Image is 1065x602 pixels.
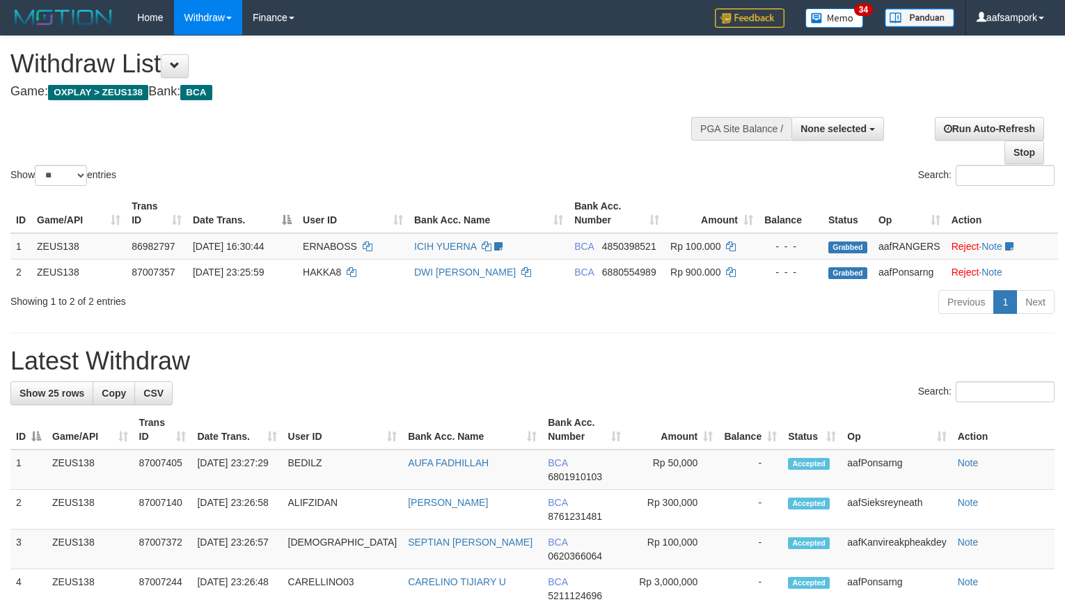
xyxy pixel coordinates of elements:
label: Search: [918,165,1055,186]
td: 1 [10,233,31,260]
a: AUFA FADHILLAH [408,457,489,468]
span: OXPLAY > ZEUS138 [48,85,148,100]
h4: Game: Bank: [10,85,696,99]
a: Note [958,576,979,587]
a: [PERSON_NAME] [408,497,488,508]
span: [DATE] 23:25:59 [193,267,264,278]
span: BCA [548,457,567,468]
td: Rp 100,000 [626,530,719,569]
div: Showing 1 to 2 of 2 entries [10,289,434,308]
td: ALIFZIDAN [283,490,403,530]
span: BCA [574,267,594,278]
img: MOTION_logo.png [10,7,116,28]
a: SEPTIAN [PERSON_NAME] [408,537,532,548]
td: ZEUS138 [47,490,134,530]
th: Amount: activate to sort column ascending [626,410,719,450]
td: aafRANGERS [873,233,946,260]
td: 3 [10,530,47,569]
th: Bank Acc. Name: activate to sort column ascending [402,410,542,450]
th: Bank Acc. Number: activate to sort column ascending [542,410,626,450]
td: ZEUS138 [31,233,126,260]
img: panduan.png [885,8,954,27]
td: [DEMOGRAPHIC_DATA] [283,530,403,569]
th: User ID: activate to sort column ascending [283,410,403,450]
a: Previous [938,290,994,314]
a: Note [958,457,979,468]
input: Search: [956,381,1055,402]
span: BCA [548,497,567,508]
a: Show 25 rows [10,381,93,405]
span: BCA [548,576,567,587]
th: Status [823,193,873,233]
td: [DATE] 23:27:29 [191,450,282,490]
span: Accepted [788,537,830,549]
span: Grabbed [828,241,867,253]
th: Bank Acc. Number: activate to sort column ascending [569,193,665,233]
th: Date Trans.: activate to sort column ascending [191,410,282,450]
span: Accepted [788,458,830,470]
span: Copy 0620366064 to clipboard [548,550,602,562]
a: CSV [134,381,173,405]
a: DWI [PERSON_NAME] [414,267,516,278]
th: Op: activate to sort column ascending [842,410,952,450]
th: ID: activate to sort column descending [10,410,47,450]
td: ZEUS138 [47,450,134,490]
th: ID [10,193,31,233]
th: Amount: activate to sort column ascending [665,193,759,233]
th: Game/API: activate to sort column ascending [47,410,134,450]
th: Date Trans.: activate to sort column descending [187,193,297,233]
th: Balance: activate to sort column ascending [718,410,782,450]
a: Copy [93,381,135,405]
td: 87007372 [134,530,192,569]
td: 87007405 [134,450,192,490]
span: 34 [854,3,873,16]
td: 2 [10,490,47,530]
th: Op: activate to sort column ascending [873,193,946,233]
div: - - - [764,239,817,253]
span: Rp 900.000 [670,267,720,278]
th: Action [952,410,1055,450]
span: Copy 5211124696 to clipboard [548,590,602,601]
span: None selected [800,123,867,134]
th: Action [946,193,1058,233]
span: 87007357 [132,267,175,278]
td: · [946,233,1058,260]
td: ZEUS138 [47,530,134,569]
h1: Withdraw List [10,50,696,78]
span: BCA [574,241,594,252]
label: Show entries [10,165,116,186]
span: HAKKA8 [303,267,341,278]
div: - - - [764,265,817,279]
span: BCA [180,85,212,100]
span: Grabbed [828,267,867,279]
td: - [718,490,782,530]
span: ERNABOSS [303,241,357,252]
a: Note [981,267,1002,278]
td: Rp 50,000 [626,450,719,490]
th: Trans ID: activate to sort column ascending [134,410,192,450]
a: Reject [952,267,979,278]
span: Copy 6880554989 to clipboard [602,267,656,278]
h1: Latest Withdraw [10,347,1055,375]
td: Rp 300,000 [626,490,719,530]
select: Showentries [35,165,87,186]
button: None selected [791,117,884,141]
span: Copy 6801910103 to clipboard [548,471,602,482]
td: aafPonsarng [873,259,946,285]
td: aafKanvireakpheakdey [842,530,952,569]
a: Next [1016,290,1055,314]
span: Accepted [788,498,830,509]
td: 2 [10,259,31,285]
label: Search: [918,381,1055,402]
td: [DATE] 23:26:57 [191,530,282,569]
span: Accepted [788,577,830,589]
td: · [946,259,1058,285]
a: Note [981,241,1002,252]
span: Copy 8761231481 to clipboard [548,511,602,522]
span: Rp 100.000 [670,241,720,252]
td: aafSieksreyneath [842,490,952,530]
a: Note [958,537,979,548]
a: Reject [952,241,979,252]
th: Trans ID: activate to sort column ascending [126,193,187,233]
th: Bank Acc. Name: activate to sort column ascending [409,193,569,233]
